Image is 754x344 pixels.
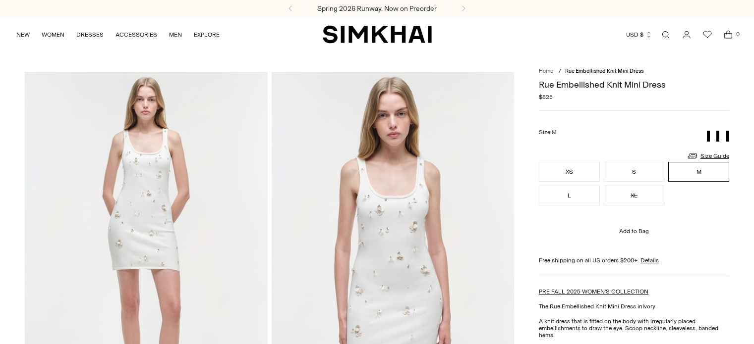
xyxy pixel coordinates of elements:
a: Details [640,257,659,264]
a: Home [539,68,553,74]
a: Spring 2026 Runway, Now on Preorder [317,4,437,13]
a: MEN [169,24,182,46]
h1: Rue Embellished Knit Mini Dress [539,80,729,89]
button: Add to Bag [539,219,729,243]
a: EXPLORE [194,24,220,46]
a: Go to the account page [677,25,696,45]
label: Size: [539,129,556,136]
span: Rue Embellished Knit Mini Dress [565,68,643,74]
span: 0 [733,30,742,39]
a: WOMEN [42,24,64,46]
a: Size Guide [687,149,729,162]
span: M [552,129,556,136]
a: Open search modal [656,25,676,45]
button: USD $ [626,24,652,46]
span: $625 [539,94,553,100]
button: XL [604,186,665,205]
button: XS [539,162,600,182]
p: The Rue Embellished Knit Mini Dress in [539,303,729,310]
a: Wishlist [697,25,717,45]
button: L [539,186,600,205]
a: NEW [16,24,30,46]
p: A knit dress that is fitted on the body with irregularly placed embellishments to draw the eye. S... [539,318,729,339]
a: PRE FALL 2025 WOMEN'S COLLECTION [539,288,648,295]
nav: breadcrumbs [539,68,729,74]
a: SIMKHAI [323,25,432,44]
a: DRESSES [76,24,104,46]
a: ACCESSORIES [116,24,157,46]
button: S [604,162,665,182]
button: M [668,162,729,182]
a: Open cart modal [718,25,738,45]
div: / [559,68,561,74]
strong: Ivory [642,303,655,310]
div: Free shipping on all US orders $200+ [539,257,729,264]
span: Add to Bag [619,228,649,235]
